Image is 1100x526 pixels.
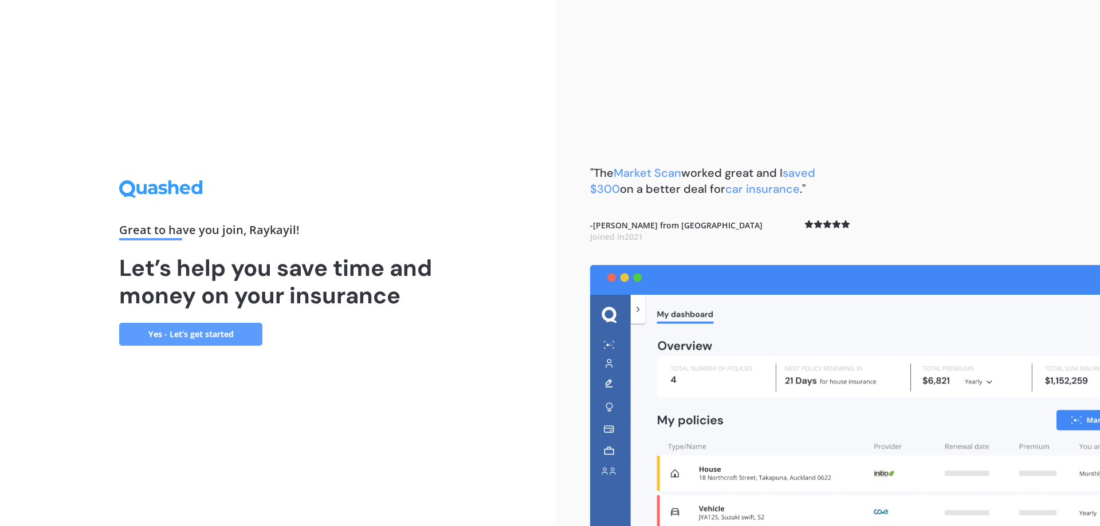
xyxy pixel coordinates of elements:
span: car insurance [725,181,800,196]
img: dashboard.webp [590,265,1100,526]
a: Yes - Let’s get started [119,323,262,346]
span: Joined in 2021 [590,231,643,242]
span: saved $300 [590,165,815,196]
b: "The worked great and I on a better deal for ." [590,165,815,196]
span: Market Scan [614,165,681,180]
div: Great to have you join , Raykayil ! [119,224,437,240]
b: - [PERSON_NAME] from [GEOGRAPHIC_DATA] [590,220,763,242]
h1: Let’s help you save time and money on your insurance [119,254,437,309]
